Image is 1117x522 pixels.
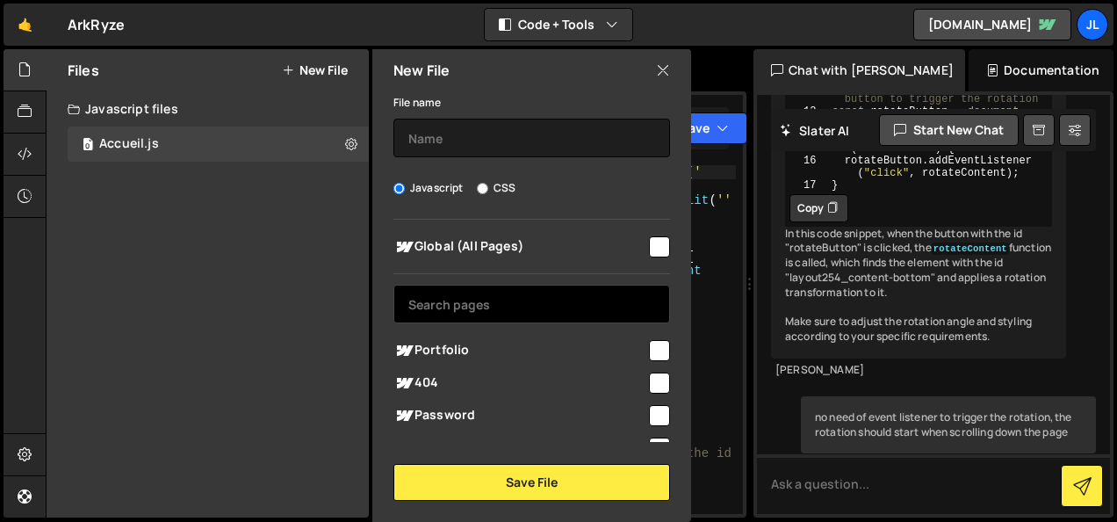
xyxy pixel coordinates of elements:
div: ArkRyze [68,14,125,35]
div: [PERSON_NAME] [775,363,1062,378]
label: Javascript [393,179,464,197]
label: CSS [477,179,515,197]
button: Copy [789,194,848,222]
div: Accueil.js [99,136,159,152]
a: JL [1077,9,1108,40]
span: Portfolio [393,340,646,361]
button: Save [662,112,747,144]
button: New File [282,63,348,77]
a: 🤙 [4,4,47,46]
div: Javascript files [47,91,369,127]
button: Code + Tools [485,9,632,40]
div: 16 [787,155,827,179]
span: Global (All Pages) [393,236,646,257]
div: 13 [787,105,827,130]
div: Documentation [969,49,1113,91]
h2: Slater AI [780,122,850,139]
div: Chat with [PERSON_NAME] [753,49,965,91]
span: 404 [393,373,646,394]
input: Name [393,119,670,157]
span: Style Guide [393,438,646,459]
input: Javascript [393,183,405,194]
div: no need of event listener to trigger the rotation, the rotation should start when scrolling down ... [801,396,1096,454]
span: Password [393,405,646,426]
button: Save File [393,464,670,501]
div: 17 [787,179,827,192]
h2: Files [68,61,99,80]
label: File name [393,94,441,112]
code: rotateContent [932,243,1009,255]
input: Search pages [393,285,670,323]
button: Start new chat [879,114,1019,146]
input: CSS [477,183,488,194]
h2: New File [393,61,450,80]
div: 16781/45862.js [68,127,369,162]
a: [DOMAIN_NAME] [913,9,1071,40]
span: 0 [83,139,93,153]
